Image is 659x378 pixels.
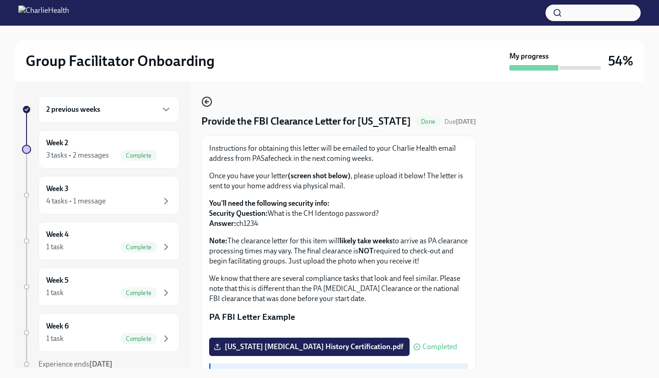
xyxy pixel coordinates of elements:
div: 1 task [46,288,64,298]
span: Experience ends [38,360,113,368]
strong: Answer: [209,219,236,228]
strong: [DATE] [89,360,113,368]
a: Week 51 taskComplete [22,268,179,306]
p: What is the CH Identogo password? ch1234 [209,198,468,229]
h6: Week 2 [46,138,68,148]
h3: 54% [608,53,633,69]
p: Instructions for obtaining this letter will be emailed to your Charlie Health email address from ... [209,143,468,164]
h6: Week 6 [46,321,69,331]
div: 2 previous weeks [38,96,179,123]
span: Done [416,118,441,125]
span: [US_STATE] [MEDICAL_DATA] History Certification.pdf [216,342,403,351]
span: Due [444,118,476,126]
strong: You'll need the following security info: [209,199,329,208]
a: Week 34 tasks • 1 message [22,176,179,214]
label: [US_STATE] [MEDICAL_DATA] History Certification.pdf [209,338,410,356]
p: UKG Billing: Clock this as Compliance Task [214,367,465,377]
a: Week 41 taskComplete [22,222,179,260]
h2: Group Facilitator Onboarding [26,52,215,70]
h6: Week 3 [46,184,69,194]
p: We know that there are several compliance tasks that look and feel similar. Please note that this... [209,274,468,304]
h6: Week 5 [46,275,69,285]
p: The clearance letter for this item will to arrive as PA clearance processing times may vary. The ... [209,236,468,266]
div: 1 task [46,334,64,344]
img: CharlieHealth [18,5,69,20]
p: PA FBI Letter Example [209,311,468,323]
h6: Week 4 [46,230,69,240]
a: Week 23 tasks • 2 messagesComplete [22,130,179,169]
span: September 30th, 2025 09:00 [444,117,476,126]
div: 3 tasks • 2 messages [46,150,109,160]
strong: Note: [209,236,227,245]
p: Once you have your letter , please upload it below! The letter is sent to your home address via p... [209,171,468,191]
span: Complete [120,244,157,251]
span: Complete [120,335,157,342]
h6: 2 previous weeks [46,104,100,115]
div: 1 task [46,242,64,252]
strong: Security Question: [209,209,268,218]
h4: Provide the FBI Clearance Letter for [US_STATE] [201,115,411,128]
strong: NOT [358,247,373,255]
div: 4 tasks • 1 message [46,196,106,206]
strong: (screen shot below) [288,171,351,180]
strong: likely take weeks [340,236,393,245]
a: Week 61 taskComplete [22,313,179,352]
span: Completed [422,343,457,351]
strong: My progress [509,51,549,61]
span: Complete [120,152,157,159]
span: Complete [120,290,157,296]
strong: [DATE] [456,118,476,126]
